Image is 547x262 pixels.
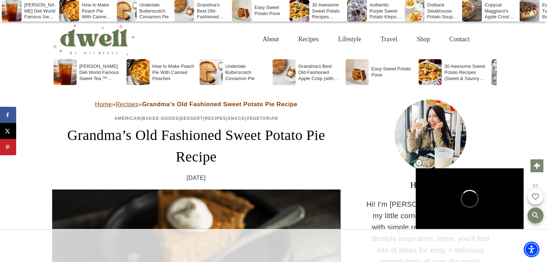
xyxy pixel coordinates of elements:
img: DWELL by michelle [52,23,135,56]
span: » » [95,101,297,108]
a: Recipes [288,28,328,51]
h1: Grandma’s Old Fashioned Sweet Potato Pie Recipe [52,125,341,168]
iframe: Advertisement [143,230,405,262]
a: Dessert [180,116,203,121]
div: Accessibility Menu [524,242,539,257]
a: Shop [407,28,439,51]
a: Travel [371,28,407,51]
a: Snack [228,116,245,121]
span: | | | | | [114,116,278,121]
a: Vegetarian [246,116,278,121]
a: Lifestyle [328,28,371,51]
a: Contact [440,28,479,51]
h3: HI THERE [366,178,495,191]
a: Home [95,101,112,108]
a: Recipes [115,101,138,108]
strong: Grandma’s Old Fashioned Sweet Potato Pie Recipe [142,101,297,108]
time: [DATE] [187,173,206,183]
nav: Primary Navigation [253,28,479,51]
a: American [114,116,141,121]
a: Baked Goods [142,116,179,121]
a: About [253,28,288,51]
a: Recipes [205,116,226,121]
a: Scroll to top [530,159,543,172]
